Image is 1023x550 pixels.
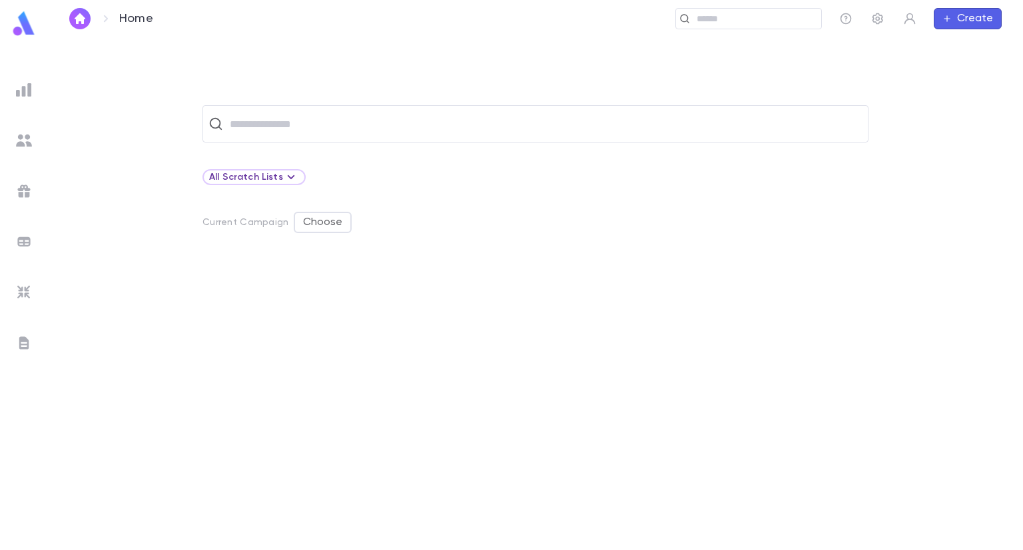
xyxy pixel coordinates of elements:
img: logo [11,11,37,37]
button: Create [934,8,1002,29]
button: Choose [294,212,352,233]
img: letters_grey.7941b92b52307dd3b8a917253454ce1c.svg [16,335,32,351]
img: students_grey.60c7aba0da46da39d6d829b817ac14fc.svg [16,133,32,148]
p: Current Campaign [202,217,288,228]
div: All Scratch Lists [209,169,299,185]
p: Home [119,11,153,26]
img: batches_grey.339ca447c9d9533ef1741baa751efc33.svg [16,234,32,250]
img: campaigns_grey.99e729a5f7ee94e3726e6486bddda8f1.svg [16,183,32,199]
div: All Scratch Lists [202,169,306,185]
img: home_white.a664292cf8c1dea59945f0da9f25487c.svg [72,13,88,24]
img: imports_grey.530a8a0e642e233f2baf0ef88e8c9fcb.svg [16,284,32,300]
img: reports_grey.c525e4749d1bce6a11f5fe2a8de1b229.svg [16,82,32,98]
